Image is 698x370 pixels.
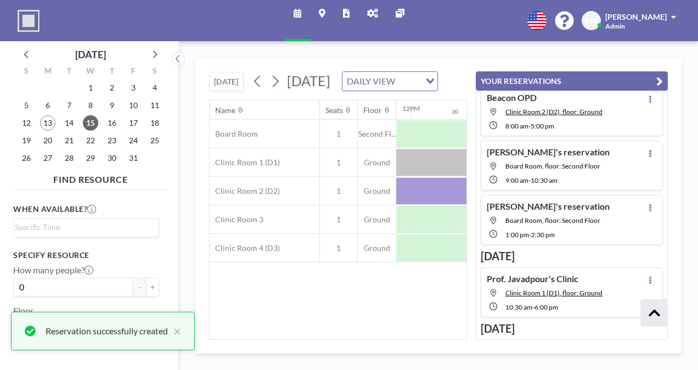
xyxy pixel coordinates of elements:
span: Clinic Room 4 (D3) [210,243,280,253]
span: 1 [320,243,357,253]
h4: Prof. Javadpour's Clinic [487,273,578,284]
span: [PERSON_NAME] [605,12,667,21]
div: T [59,65,80,79]
span: 1 [320,186,357,196]
span: Ground [358,243,396,253]
span: Clinic Room 2 (D2) [210,186,280,196]
h4: [PERSON_NAME]'s reservation [487,147,610,158]
span: DAILY VIEW [345,74,397,88]
input: Search for option [15,221,153,233]
span: Tuesday, October 14, 2025 [61,115,77,131]
span: 10:30 AM [505,303,532,311]
span: Wednesday, October 8, 2025 [83,98,98,113]
span: 8:00 AM [505,122,528,130]
span: Second Fl... [358,129,396,139]
span: Board Room [210,129,258,139]
span: Wednesday, October 1, 2025 [83,80,98,96]
span: KM [585,16,598,26]
span: Board Room, floor: Second Floor [505,216,600,225]
span: Ground [358,215,396,225]
button: close [168,324,181,338]
div: Search for option [14,219,159,236]
h4: Beacon OPD [487,92,537,103]
div: T [101,65,122,79]
span: Friday, October 17, 2025 [126,115,141,131]
h3: [DATE] [481,322,663,335]
div: F [122,65,144,79]
span: Friday, October 24, 2025 [126,133,141,148]
div: S [144,65,165,79]
span: Thursday, October 23, 2025 [104,133,120,148]
span: Admin [605,22,625,30]
span: Sunday, October 5, 2025 [19,98,34,113]
h3: Specify resource [13,250,159,260]
span: - [532,303,534,311]
div: Name [215,105,235,115]
span: Tuesday, October 21, 2025 [61,133,77,148]
span: Friday, October 31, 2025 [126,150,141,166]
span: 1:00 PM [505,231,529,239]
span: Monday, October 20, 2025 [40,133,55,148]
span: 1 [320,158,357,167]
div: Seats [325,105,343,115]
span: Sunday, October 19, 2025 [19,133,34,148]
span: [DATE] [287,72,330,89]
div: W [80,65,102,79]
div: Search for option [342,72,437,91]
button: YOUR RESERVATIONS [476,71,668,91]
div: Reservation successfully created [46,324,168,338]
button: + [146,278,159,296]
span: Sunday, October 26, 2025 [19,150,34,166]
span: Saturday, October 11, 2025 [147,98,162,113]
span: Thursday, October 30, 2025 [104,150,120,166]
div: Floor [363,105,382,115]
div: 30 [452,108,458,115]
label: Floor [13,305,33,316]
span: 9:00 AM [505,176,528,184]
span: Board Room, floor: Second Floor [505,162,600,170]
span: Clinic Room 2 (D2), floor: Ground [505,108,603,116]
span: Tuesday, October 28, 2025 [61,150,77,166]
label: How many people? [13,265,93,276]
span: Wednesday, October 15, 2025 [83,115,98,131]
span: Thursday, October 2, 2025 [104,80,120,96]
span: Thursday, October 16, 2025 [104,115,120,131]
span: Sunday, October 12, 2025 [19,115,34,131]
span: 5:00 PM [531,122,554,130]
span: 1 [320,129,357,139]
span: Thursday, October 9, 2025 [104,98,120,113]
span: Monday, October 27, 2025 [40,150,55,166]
input: Search for option [398,74,419,88]
div: [DATE] [75,47,106,62]
span: Saturday, October 25, 2025 [147,133,162,148]
span: Friday, October 10, 2025 [126,98,141,113]
div: 12PM [402,104,420,113]
span: Ground [358,158,396,167]
span: - [528,176,531,184]
span: 6:00 PM [534,303,558,311]
button: [DATE] [209,72,244,91]
span: Saturday, October 4, 2025 [147,80,162,96]
div: M [37,65,59,79]
span: Clinic Room 1 (D1) [210,158,280,167]
span: Saturday, October 18, 2025 [147,115,162,131]
h4: FIND RESOURCE [13,170,168,185]
span: - [528,122,531,130]
span: Clinic Room 3 [210,215,263,225]
span: Monday, October 13, 2025 [40,115,55,131]
div: S [16,65,37,79]
h4: [PERSON_NAME]'s reservation [487,201,610,212]
span: Wednesday, October 22, 2025 [83,133,98,148]
span: Tuesday, October 7, 2025 [61,98,77,113]
span: 1 [320,215,357,225]
span: Friday, October 3, 2025 [126,80,141,96]
span: Wednesday, October 29, 2025 [83,150,98,166]
span: 2:30 PM [531,231,555,239]
button: - [133,278,146,296]
span: 10:30 AM [531,176,558,184]
span: - [529,231,531,239]
h3: [DATE] [481,249,663,263]
img: organization-logo [18,10,40,32]
span: Monday, October 6, 2025 [40,98,55,113]
span: Ground [358,186,396,196]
